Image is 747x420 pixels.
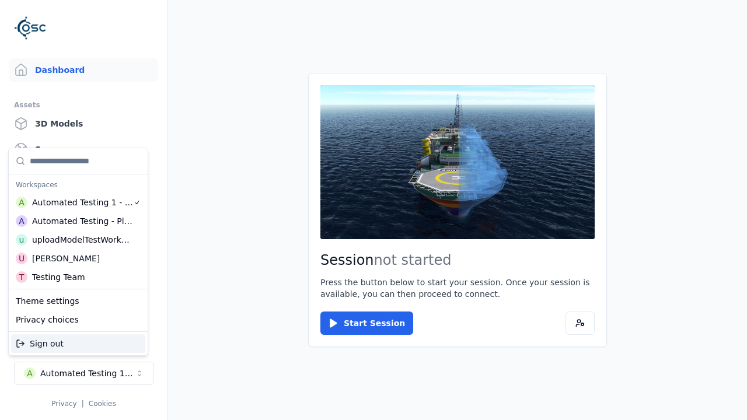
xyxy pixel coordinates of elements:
div: Privacy choices [11,310,145,329]
div: Automated Testing 1 - Playwright [32,197,134,208]
div: [PERSON_NAME] [32,253,100,264]
div: Automated Testing - Playwright [32,215,133,227]
div: uploadModelTestWorkspace [32,234,132,246]
div: T [16,271,27,283]
div: Testing Team [32,271,85,283]
div: Theme settings [11,292,145,310]
div: Suggestions [9,332,148,355]
div: Sign out [11,334,145,353]
div: u [16,234,27,246]
div: Suggestions [9,289,148,331]
div: Workspaces [11,177,145,193]
div: A [16,215,27,227]
div: A [16,197,27,208]
div: Suggestions [9,148,148,289]
div: U [16,253,27,264]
